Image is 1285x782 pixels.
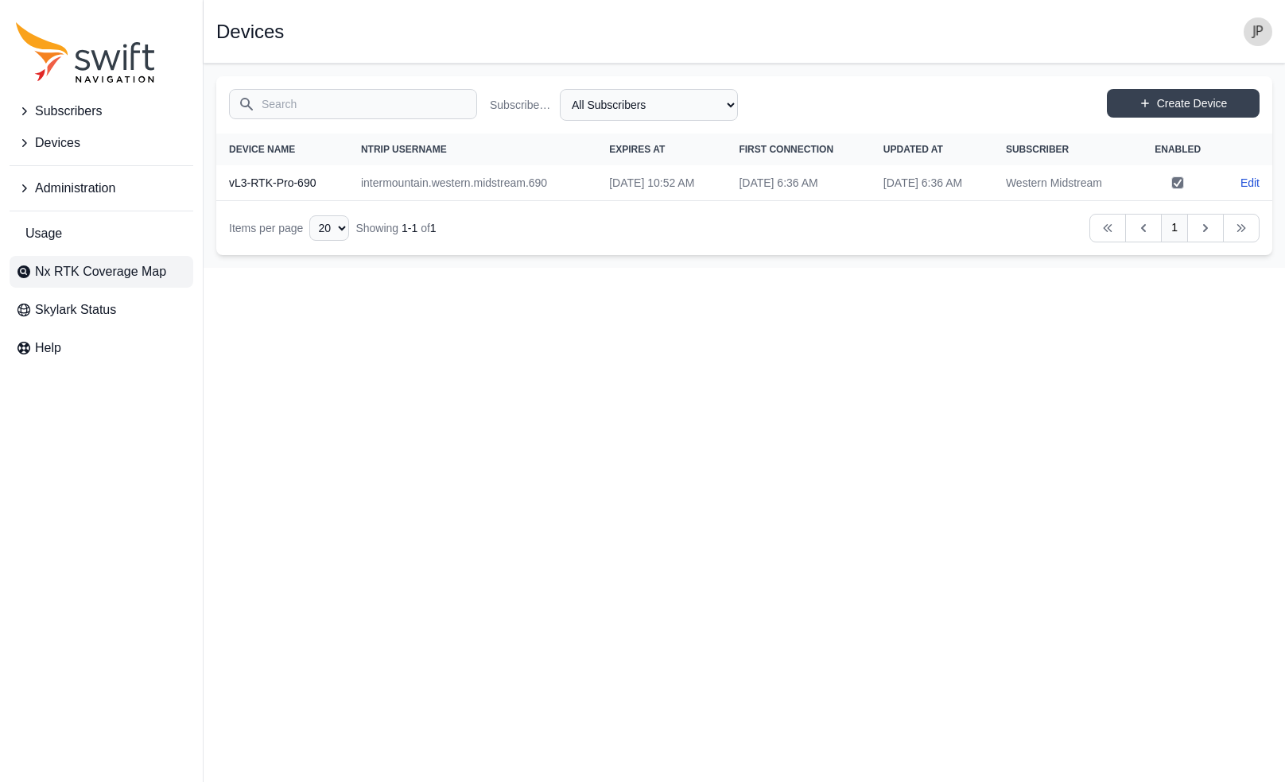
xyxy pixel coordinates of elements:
[348,134,596,165] th: NTRIP Username
[883,144,943,155] span: Updated At
[216,134,348,165] th: Device Name
[1107,89,1260,118] a: Create Device
[35,339,61,358] span: Help
[229,222,303,234] span: Items per page
[726,165,870,201] td: [DATE] 6:36 AM
[348,165,596,201] td: intermountain.western.midstream.690
[309,215,349,241] select: Display Limit
[871,165,993,201] td: [DATE] 6:36 AM
[402,222,417,234] span: 1 - 1
[35,134,80,153] span: Devices
[10,218,193,250] a: Usage
[1240,175,1260,191] a: Edit
[1136,134,1221,165] th: Enabled
[1244,17,1272,46] img: user photo
[25,224,62,243] span: Usage
[430,222,437,234] span: 1
[216,22,284,41] h1: Devices
[739,144,833,155] span: First Connection
[10,172,193,204] button: Administration
[993,165,1136,201] td: Western Midstream
[10,95,193,127] button: Subscribers
[10,127,193,159] button: Devices
[229,89,477,119] input: Search
[10,256,193,288] a: Nx RTK Coverage Map
[35,300,116,319] span: Skylark Status
[35,179,115,198] span: Administration
[560,89,738,121] select: Subscriber
[35,102,102,121] span: Subscribers
[216,201,1272,255] nav: Table navigation
[355,220,436,236] div: Showing of
[216,165,348,201] th: vL3-RTK-Pro-690
[10,294,193,326] a: Skylark Status
[609,144,665,155] span: Expires At
[490,97,553,113] label: Subscriber Name
[596,165,726,201] td: [DATE] 10:52 AM
[993,134,1136,165] th: Subscriber
[1161,214,1188,242] a: 1
[10,332,193,364] a: Help
[35,262,166,281] span: Nx RTK Coverage Map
